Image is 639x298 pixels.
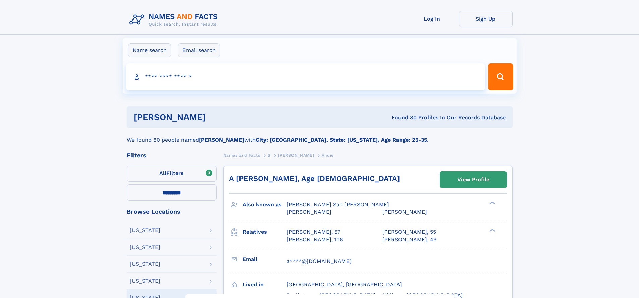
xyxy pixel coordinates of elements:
b: [PERSON_NAME] [199,137,244,143]
label: Email search [178,43,220,57]
a: S [268,151,271,159]
a: [PERSON_NAME], 57 [287,228,340,236]
button: Search Button [488,63,513,90]
span: [PERSON_NAME] [278,153,314,158]
div: [US_STATE] [130,278,160,284]
h3: Lived in [243,279,287,290]
div: Filters [127,152,217,158]
span: [PERSON_NAME] San [PERSON_NAME] [287,201,389,208]
div: View Profile [457,172,489,187]
a: [PERSON_NAME], 49 [382,236,437,243]
a: [PERSON_NAME] [278,151,314,159]
h3: Email [243,254,287,265]
div: Browse Locations [127,209,217,215]
div: [US_STATE] [130,245,160,250]
b: City: [GEOGRAPHIC_DATA], State: [US_STATE], Age Range: 25-35 [256,137,427,143]
div: [US_STATE] [130,228,160,233]
label: Filters [127,166,217,182]
span: [PERSON_NAME] [382,209,427,215]
h3: Relatives [243,226,287,238]
span: All [159,170,166,176]
span: [GEOGRAPHIC_DATA], [GEOGRAPHIC_DATA] [287,281,402,288]
a: Names and Facts [223,151,260,159]
a: A [PERSON_NAME], Age [DEMOGRAPHIC_DATA] [229,174,400,183]
a: View Profile [440,172,507,188]
span: [PERSON_NAME] [287,209,331,215]
a: Log In [405,11,459,27]
div: We found 80 people named with . [127,128,513,144]
div: ❯ [488,201,496,205]
div: [US_STATE] [130,261,160,267]
h1: [PERSON_NAME] [134,113,299,121]
span: S [268,153,271,158]
div: ❯ [488,228,496,232]
a: [PERSON_NAME], 55 [382,228,436,236]
a: [PERSON_NAME], 106 [287,236,343,243]
span: Andie [322,153,334,158]
div: Found 80 Profiles In Our Records Database [299,114,506,121]
input: search input [126,63,485,90]
a: Sign Up [459,11,513,27]
img: Logo Names and Facts [127,11,223,29]
h3: Also known as [243,199,287,210]
label: Name search [128,43,171,57]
